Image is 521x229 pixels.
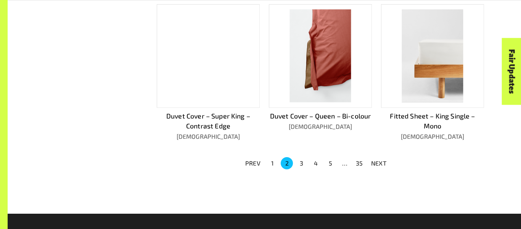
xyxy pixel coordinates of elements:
a: Duvet Cover – Queen – Bi-colour[DEMOGRAPHIC_DATA] [269,4,372,141]
button: Go to page 4 [310,157,322,169]
p: [DEMOGRAPHIC_DATA] [381,132,484,141]
p: [DEMOGRAPHIC_DATA] [269,122,372,131]
p: PREV [245,159,260,168]
p: [DEMOGRAPHIC_DATA] [157,132,260,141]
button: Go to page 5 [324,157,336,169]
button: PREV [241,156,265,170]
button: Go to page 3 [295,157,307,169]
button: NEXT [367,156,391,170]
button: Go to page 35 [353,157,365,169]
p: NEXT [371,159,386,168]
button: Go to page 1 [266,157,278,169]
p: Fitted Sheet – King Single – Mono [381,111,484,131]
a: Duvet Cover – Super King – Contrast Edge[DEMOGRAPHIC_DATA] [157,4,260,141]
p: Duvet Cover – Queen – Bi-colour [269,111,372,121]
div: … [339,159,351,168]
button: page 2 [281,157,293,169]
p: Duvet Cover – Super King – Contrast Edge [157,111,260,131]
a: Fitted Sheet – King Single – Mono[DEMOGRAPHIC_DATA] [381,4,484,141]
nav: pagination navigation [241,156,391,170]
